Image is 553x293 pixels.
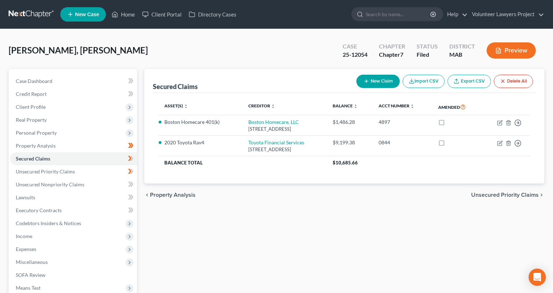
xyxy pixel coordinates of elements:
[16,272,46,278] span: SOFA Review
[108,8,139,21] a: Home
[529,269,546,286] div: Open Intercom Messenger
[10,191,137,204] a: Lawsuits
[353,104,358,108] i: unfold_more
[16,194,35,200] span: Lawsuits
[150,192,196,198] span: Property Analysis
[9,45,148,55] span: [PERSON_NAME], [PERSON_NAME]
[164,103,188,108] a: Asset(s) unfold_more
[400,51,403,58] span: 7
[432,99,482,115] th: Amended
[333,139,367,146] div: $9,199.38
[444,8,468,21] a: Help
[16,104,46,110] span: Client Profile
[471,192,539,198] span: Unsecured Priority Claims
[487,42,536,59] button: Preview
[449,42,475,51] div: District
[10,269,137,282] a: SOFA Review
[16,117,47,123] span: Real Property
[153,82,198,91] div: Secured Claims
[248,146,322,153] div: [STREET_ADDRESS]
[10,75,137,88] a: Case Dashboard
[539,192,544,198] i: chevron_right
[468,8,544,21] a: Volunteer Lawyers Project
[164,118,236,126] li: Boston Homecare 401(k)
[10,152,137,165] a: Secured Claims
[343,42,367,51] div: Case
[333,118,367,126] div: $1,486.28
[248,126,322,132] div: [STREET_ADDRESS]
[403,75,445,88] button: Import CSV
[75,12,99,17] span: New Case
[379,103,414,108] a: Acct Number unfold_more
[16,78,52,84] span: Case Dashboard
[471,192,544,198] button: Unsecured Priority Claims chevron_right
[417,42,438,51] div: Status
[379,51,405,59] div: Chapter
[16,168,75,175] span: Unsecured Priority Claims
[379,118,427,126] div: 4897
[16,130,57,136] span: Personal Property
[16,143,56,149] span: Property Analysis
[16,259,48,265] span: Miscellaneous
[16,91,47,97] span: Credit Report
[343,51,367,59] div: 25-12054
[159,156,327,169] th: Balance Total
[10,139,137,152] a: Property Analysis
[333,160,358,166] span: $10,685.66
[248,139,304,145] a: Toyota Financial Services
[10,165,137,178] a: Unsecured Priority Claims
[248,119,299,125] a: Boston Homecare, LLC
[16,220,81,226] span: Codebtors Insiders & Notices
[449,51,475,59] div: MAB
[271,104,275,108] i: unfold_more
[366,8,431,21] input: Search by name...
[16,246,36,252] span: Expenses
[16,207,62,213] span: Executory Contracts
[16,155,50,162] span: Secured Claims
[410,104,414,108] i: unfold_more
[184,104,188,108] i: unfold_more
[185,8,240,21] a: Directory Cases
[16,233,32,239] span: Income
[144,192,196,198] button: chevron_left Property Analysis
[139,8,185,21] a: Client Portal
[356,75,400,88] button: New Claim
[16,285,41,291] span: Means Test
[379,42,405,51] div: Chapter
[333,103,358,108] a: Balance unfold_more
[10,88,137,101] a: Credit Report
[164,139,236,146] li: 2020 Toyota Rav4
[379,139,427,146] div: 0844
[144,192,150,198] i: chevron_left
[10,204,137,217] a: Executory Contracts
[447,75,491,88] a: Export CSV
[248,103,275,108] a: Creditor unfold_more
[16,181,84,187] span: Unsecured Nonpriority Claims
[494,75,533,88] button: Delete All
[10,178,137,191] a: Unsecured Nonpriority Claims
[417,51,438,59] div: Filed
